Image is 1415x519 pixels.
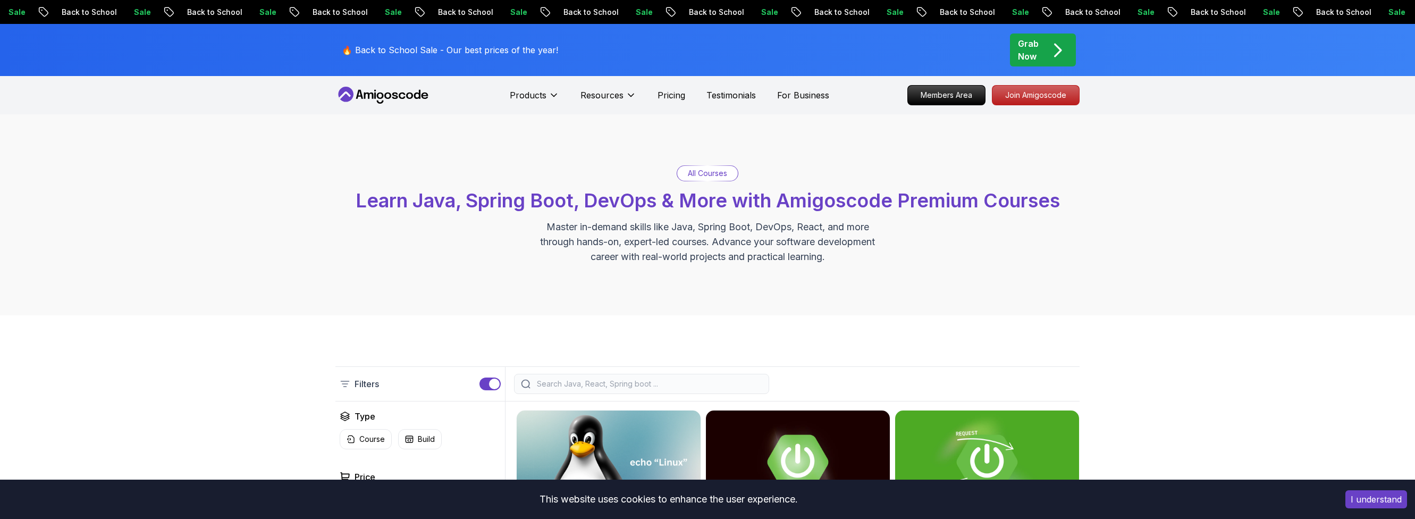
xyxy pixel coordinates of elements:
[122,7,156,18] p: Sale
[247,7,281,18] p: Sale
[895,411,1079,514] img: Building APIs with Spring Boot card
[498,7,532,18] p: Sale
[529,220,886,264] p: Master in-demand skills like Java, Spring Boot, DevOps, React, and more through hands-on, expert-...
[8,488,1329,511] div: This website uses cookies to enhance the user experience.
[1053,7,1125,18] p: Back to School
[908,86,985,105] p: Members Area
[517,411,701,514] img: Linux Fundamentals card
[510,89,546,102] p: Products
[1000,7,1034,18] p: Sale
[551,7,624,18] p: Back to School
[418,434,435,445] p: Build
[1345,490,1407,508] button: Accept cookies
[624,7,658,18] p: Sale
[706,89,756,102] a: Testimonials
[355,471,375,483] h2: Price
[580,89,636,110] button: Resources
[359,434,385,445] p: Course
[992,85,1080,105] a: Join Amigoscode
[874,7,908,18] p: Sale
[510,89,559,110] button: Products
[1178,7,1251,18] p: Back to School
[356,189,1060,212] span: Learn Java, Spring Boot, DevOps & More with Amigoscode Premium Courses
[49,7,122,18] p: Back to School
[355,378,379,390] p: Filters
[706,411,890,514] img: Advanced Spring Boot card
[1125,7,1159,18] p: Sale
[677,7,749,18] p: Back to School
[373,7,407,18] p: Sale
[928,7,1000,18] p: Back to School
[688,168,727,179] p: All Courses
[535,379,762,389] input: Search Java, React, Spring boot ...
[992,86,1079,105] p: Join Amigoscode
[300,7,373,18] p: Back to School
[749,7,783,18] p: Sale
[802,7,874,18] p: Back to School
[658,89,685,102] a: Pricing
[342,44,558,56] p: 🔥 Back to School Sale - Our best prices of the year!
[426,7,498,18] p: Back to School
[580,89,624,102] p: Resources
[777,89,829,102] a: For Business
[398,429,442,449] button: Build
[1018,37,1039,63] p: Grab Now
[355,410,375,423] h2: Type
[1376,7,1410,18] p: Sale
[340,429,392,449] button: Course
[1304,7,1376,18] p: Back to School
[1251,7,1285,18] p: Sale
[907,85,986,105] a: Members Area
[175,7,247,18] p: Back to School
